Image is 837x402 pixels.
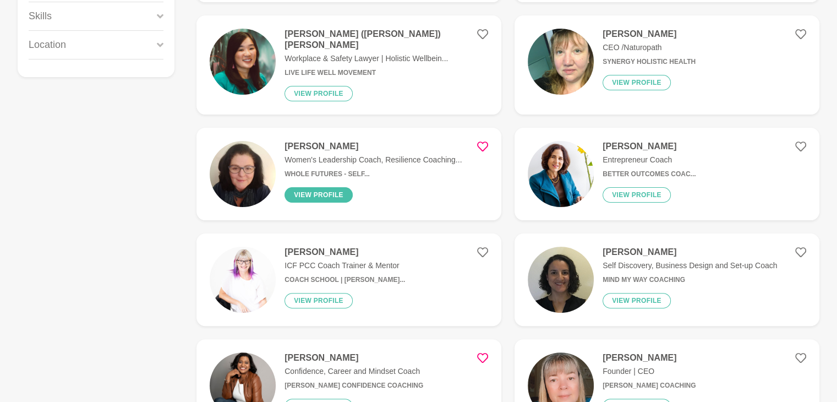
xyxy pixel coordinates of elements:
[29,37,66,52] p: Location
[196,233,501,326] a: [PERSON_NAME]ICF PCC Coach Trainer & MentorCoach School | [PERSON_NAME]...View profile
[29,9,52,24] p: Skills
[285,170,462,178] h6: Whole Futures - Self...
[210,247,276,313] img: fce8846dfc9915dc30a9b5013df766b3f18915bb-3080x3838.jpg
[285,293,353,308] button: View profile
[285,382,423,390] h6: [PERSON_NAME] Confidence Coaching
[603,170,696,178] h6: Better Outcomes Coac...
[285,86,353,101] button: View profile
[603,366,696,377] p: Founder | CEO
[285,187,353,203] button: View profile
[603,352,696,363] h4: [PERSON_NAME]
[285,276,405,284] h6: Coach School | [PERSON_NAME]...
[603,154,696,166] p: Entrepreneur Coach
[285,352,423,363] h4: [PERSON_NAME]
[210,141,276,207] img: 5aeb252bf5a40be742549a1bb63f1101c2365f2e-280x373.jpg
[285,366,423,377] p: Confidence, Career and Mindset Coach
[196,128,501,220] a: [PERSON_NAME]Women's Leadership Coach, Resilience Coaching...Whole Futures - Self...View profile
[603,75,671,90] button: View profile
[210,29,276,95] img: 36d93dacb150afb152a43bb84904b5f9e6204119-1500x1000.jpg
[528,29,594,95] img: 9b865cc2eef74ab6154a740d4c5435825a7b6e71-2141x2194.jpg
[285,69,488,77] h6: Live Life Well Movement
[603,141,696,152] h4: [PERSON_NAME]
[285,53,488,64] p: Workplace & Safety Lawyer | Holistic Wellbein...
[603,276,777,284] h6: Mind My Way Coaching
[603,382,696,390] h6: [PERSON_NAME] Coaching
[285,154,462,166] p: Women's Leadership Coach, Resilience Coaching...
[285,260,405,271] p: ICF PCC Coach Trainer & Mentor
[196,15,501,115] a: [PERSON_NAME] ([PERSON_NAME]) [PERSON_NAME]Workplace & Safety Lawyer | Holistic Wellbein...Live L...
[285,247,405,258] h4: [PERSON_NAME]
[515,15,819,115] a: [PERSON_NAME]CEO /NaturopathSynergy Holistic HealthView profile
[603,260,777,271] p: Self Discovery, Business Design and Set-up Coach
[515,233,819,326] a: [PERSON_NAME]Self Discovery, Business Design and Set-up CoachMind My Way CoachingView profile
[603,247,777,258] h4: [PERSON_NAME]
[603,58,696,66] h6: Synergy Holistic Health
[528,141,594,207] img: bc4c1a949b657d47f3b408cf720d91789dc47126-1575x1931.jpg
[603,29,696,40] h4: [PERSON_NAME]
[285,29,488,51] h4: [PERSON_NAME] ([PERSON_NAME]) [PERSON_NAME]
[603,42,696,53] p: CEO /Naturopath
[603,293,671,308] button: View profile
[528,247,594,313] img: be424144d6d793bdf34fc91f30e58b38cc251120-886x886.jpg
[515,128,819,220] a: [PERSON_NAME]Entrepreneur CoachBetter Outcomes Coac...View profile
[285,141,462,152] h4: [PERSON_NAME]
[603,187,671,203] button: View profile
